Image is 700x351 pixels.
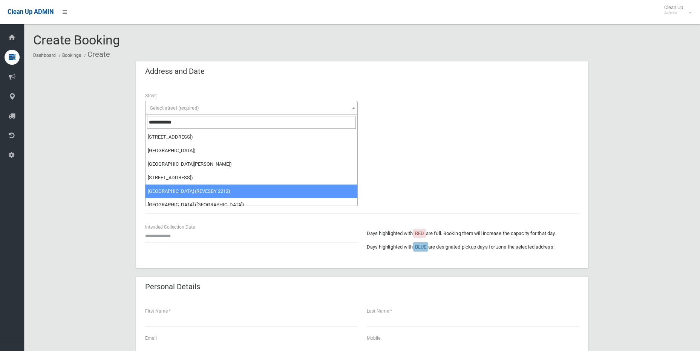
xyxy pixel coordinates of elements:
[415,244,426,250] span: BLUE
[136,279,209,294] header: Personal Details
[664,10,683,16] small: Admin
[146,144,357,157] li: [GEOGRAPHIC_DATA])
[415,230,424,236] span: RED
[367,243,579,252] p: Days highlighted with are designated pickup days for zone the selected address.
[146,130,357,144] li: [STREET_ADDRESS])
[150,105,199,111] span: Select street (required)
[146,171,357,185] li: [STREET_ADDRESS])
[136,64,214,79] header: Address and Date
[146,157,357,171] li: [GEOGRAPHIC_DATA][PERSON_NAME])
[8,8,54,15] span: Clean Up ADMIN
[146,198,357,212] li: [GEOGRAPHIC_DATA] ([GEOGRAPHIC_DATA])
[82,47,110,61] li: Create
[660,5,691,16] span: Clean Up
[33,32,120,47] span: Create Booking
[33,53,56,58] a: Dashboard
[146,185,357,198] li: [GEOGRAPHIC_DATA] (REVESBY 2212)
[367,229,579,238] p: Days highlighted with are full. Booking them will increase the capacity for that day.
[62,53,81,58] a: Bookings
